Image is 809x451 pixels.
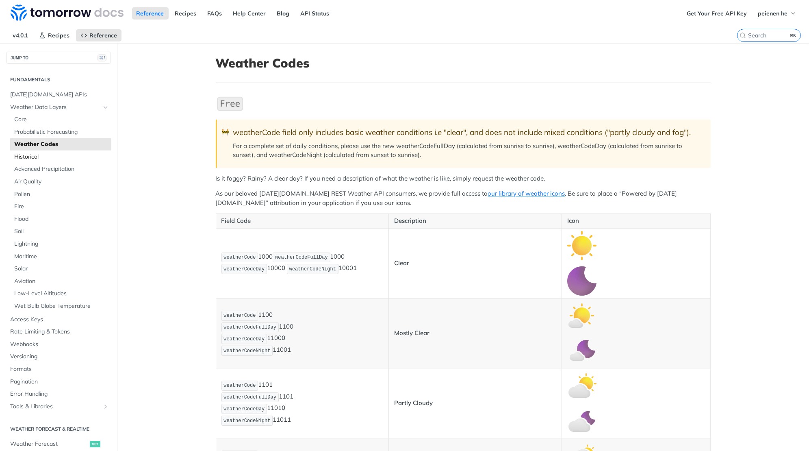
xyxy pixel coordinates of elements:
[14,215,109,223] span: Flood
[171,7,201,20] a: Recipes
[567,241,596,249] span: Expand image
[567,231,596,260] img: clear_day
[567,301,596,330] img: mostly_clear_day
[221,216,384,226] p: Field Code
[567,336,596,366] img: mostly_clear_night
[102,104,109,111] button: Hide subpages for Weather Data Layers
[10,138,111,150] a: Weather Codes
[90,441,100,447] span: get
[753,7,801,20] button: peienen he
[10,328,109,336] span: Rate Limiting & Tokens
[10,263,111,275] a: Solar
[98,54,106,61] span: ⌘/
[10,113,111,126] a: Core
[758,10,787,17] span: peienen he
[740,32,746,39] svg: Search
[567,416,596,424] span: Expand image
[216,189,711,207] p: As our beloved [DATE][DOMAIN_NAME] REST Weather API consumers, we provide full access to . Be sur...
[223,266,265,272] span: weatherCodeDay
[10,176,111,188] a: Air Quality
[223,336,265,342] span: weatherCodeDay
[10,251,111,263] a: Maritime
[89,32,117,39] span: Reference
[6,401,111,413] a: Tools & LibrariesShow subpages for Tools & Libraries
[10,91,109,99] span: [DATE][DOMAIN_NAME] APIs
[275,255,328,260] span: weatherCodeFullDay
[76,29,121,41] a: Reference
[223,418,270,424] span: weatherCodeNight
[14,115,109,124] span: Core
[567,346,596,354] span: Expand image
[567,406,596,436] img: partly_cloudy_night
[6,101,111,113] a: Weather Data LayersHide subpages for Weather Data Layers
[221,310,384,357] p: 1100 1100 1100 1100
[10,213,111,225] a: Flood
[287,346,291,354] strong: 1
[14,302,109,310] span: Wet Bulb Globe Temperature
[567,266,596,296] img: clear_night
[14,178,109,186] span: Air Quality
[6,438,111,450] a: Weather Forecastget
[223,406,265,412] span: weatherCodeDay
[6,76,111,83] h2: Fundamentals
[132,7,169,20] a: Reference
[223,313,256,318] span: weatherCode
[223,348,270,354] span: weatherCodeNight
[14,140,109,148] span: Weather Codes
[229,7,271,20] a: Help Center
[6,314,111,326] a: Access Keys
[282,334,285,342] strong: 0
[102,403,109,410] button: Show subpages for Tools & Libraries
[10,390,109,398] span: Error Handling
[6,363,111,375] a: Formats
[14,265,109,273] span: Solar
[6,376,111,388] a: Pagination
[567,277,596,284] span: Expand image
[282,404,285,412] strong: 0
[233,142,703,160] p: For a complete set of daily conditions, please use the new weatherCodeFullDay (calculated from su...
[6,338,111,351] a: Webhooks
[14,253,109,261] span: Maritime
[10,288,111,300] a: Low-Level Altitudes
[6,52,111,64] button: JUMP TO⌘/
[488,190,565,197] a: our library of weather icons
[216,174,711,183] p: Is it foggy? Rainy? A clear day? If you need a description of what the weather is like, simply re...
[8,29,33,41] span: v4.0.1
[14,203,109,211] span: Fire
[10,238,111,250] a: Lightning
[10,300,111,312] a: Wet Bulb Globe Temperature
[394,259,409,267] strong: Clear
[289,266,336,272] span: weatherCodeNight
[14,190,109,198] span: Pollen
[10,378,109,386] span: Pagination
[14,227,109,235] span: Soil
[567,371,596,400] img: partly_cloudy_day
[14,165,109,173] span: Advanced Precipitation
[6,326,111,338] a: Rate Limiting & Tokens
[35,29,74,41] a: Recipes
[14,277,109,285] span: Aviation
[14,240,109,248] span: Lightning
[394,399,433,407] strong: Partly Cloudy
[6,89,111,101] a: [DATE][DOMAIN_NAME] APIs
[394,329,429,337] strong: Mostly Clear
[10,200,111,213] a: Fire
[233,128,703,137] div: weatherCode field only includes basic weather conditions i.e "clear", and does not include mixed ...
[221,252,384,275] p: 1000 1000 1000 1000
[10,275,111,288] a: Aviation
[203,7,227,20] a: FAQs
[10,353,109,361] span: Versioning
[6,388,111,400] a: Error Handling
[223,394,276,400] span: weatherCodeFullDay
[296,7,334,20] a: API Status
[10,225,111,237] a: Soil
[6,351,111,363] a: Versioning
[567,216,705,226] p: Icon
[222,128,230,137] span: 🚧
[10,316,109,324] span: Access Keys
[273,7,294,20] a: Blog
[282,264,285,272] strong: 0
[221,380,384,427] p: 1101 1101 1101 1101
[223,383,256,388] span: weatherCode
[6,425,111,433] h2: Weather Forecast & realtime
